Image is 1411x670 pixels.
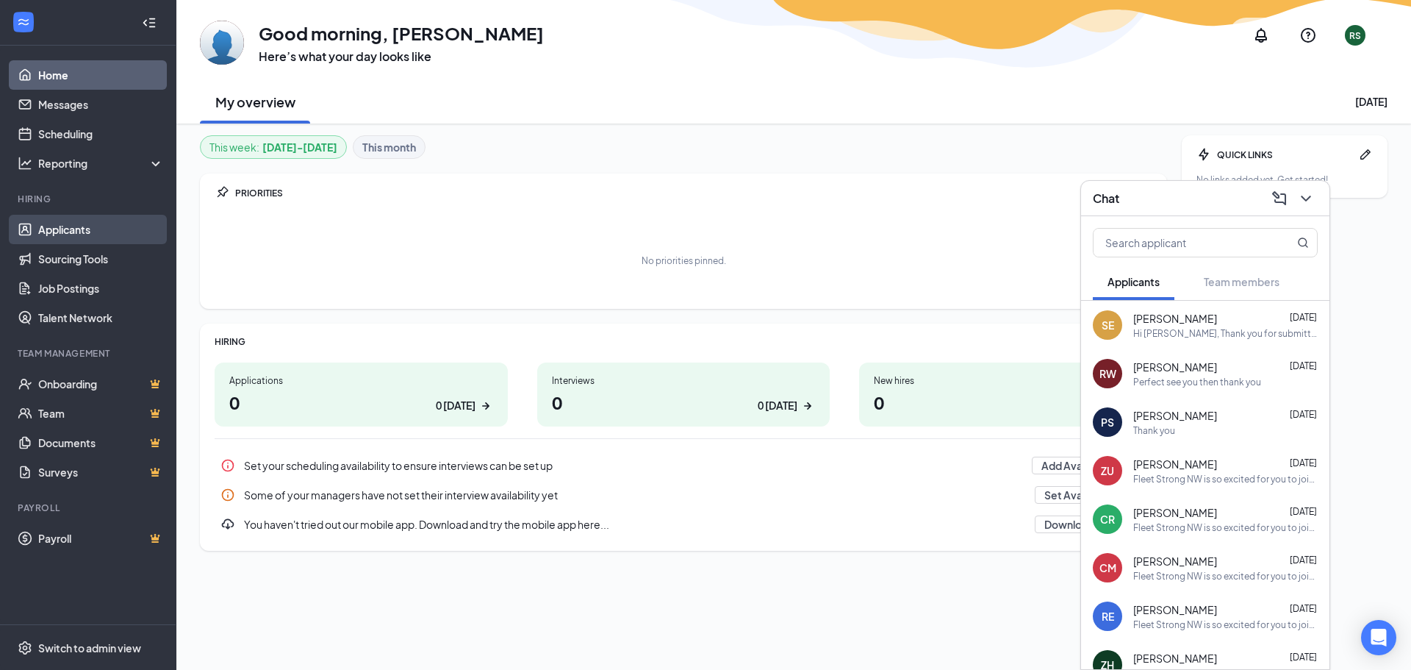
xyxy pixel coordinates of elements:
div: Fleet Strong NW is so excited for you to join our team! Do you know anyone else who might be inte... [1133,570,1318,582]
svg: Settings [18,641,32,655]
div: Perfect see you then thank you [1133,376,1261,388]
div: PRIORITIES [235,187,1152,199]
h3: Chat [1093,190,1119,207]
div: QUICK LINKS [1217,149,1352,161]
span: [DATE] [1290,506,1317,517]
a: Home [38,60,164,90]
div: RW [1099,366,1116,381]
svg: WorkstreamLogo [16,15,31,29]
div: [DATE] [1355,94,1387,109]
div: Hiring [18,193,161,205]
span: [DATE] [1290,555,1317,566]
div: ZU [1101,463,1114,478]
span: Team members [1204,275,1279,288]
div: Team Management [18,347,161,360]
div: SE [1102,318,1114,332]
span: [PERSON_NAME] [1133,651,1217,666]
div: You haven't tried out our mobile app. Download and try the mobile app here... [244,517,1026,532]
b: This month [362,139,416,155]
svg: Info [220,458,235,473]
svg: ComposeMessage [1271,190,1288,207]
div: No priorities pinned. [642,254,726,267]
svg: Analysis [18,156,32,171]
span: [PERSON_NAME] [1133,554,1217,569]
div: Fleet Strong NW is so excited for you to join our team! Do you know anyone else who might be inte... [1133,521,1318,534]
a: TeamCrown [38,399,164,428]
a: Messages [38,90,164,119]
a: InfoSome of your managers have not set their interview availability yetSet AvailabilityPin [215,480,1152,510]
svg: Pin [215,185,229,200]
a: Sourcing Tools [38,244,164,274]
a: DocumentsCrown [38,428,164,457]
svg: Collapse [142,15,157,30]
span: [DATE] [1290,360,1317,371]
span: [PERSON_NAME] [1133,408,1217,423]
div: 0 [DATE] [436,398,475,413]
svg: QuestionInfo [1299,26,1317,44]
div: Some of your managers have not set their interview availability yet [215,480,1152,510]
a: InfoSet your scheduling availability to ensure interviews can be set upAdd AvailabilityPin [215,451,1152,480]
a: Job Postings [38,274,164,303]
div: Fleet Strong NW is so excited for you to join our team! Do you know anyone else who might be inte... [1133,473,1318,485]
button: Set Availability [1035,486,1126,504]
span: [DATE] [1290,652,1317,663]
span: [DATE] [1290,603,1317,614]
span: [PERSON_NAME] [1133,360,1217,374]
div: Hi [PERSON_NAME], Thank you for submitting your resume and would like to schedule an in person in... [1133,327,1318,340]
a: OnboardingCrown [38,369,164,399]
a: Interviews00 [DATE]ArrowRight [537,363,830,427]
h1: Good morning, [PERSON_NAME] [259,21,544,46]
h1: 0 [229,390,493,415]
div: This week : [209,139,337,155]
div: PS [1101,415,1114,430]
svg: Download [220,517,235,532]
div: Some of your managers have not set their interview availability yet [244,488,1026,502]
div: RE [1102,609,1114,624]
a: Applicants [38,215,164,244]
span: [DATE] [1290,409,1317,420]
a: New hires00 [DATE]ArrowRight [859,363,1152,427]
div: 0 [DATE] [758,398,797,413]
div: Reporting [38,156,165,171]
div: CM [1099,560,1116,575]
div: Applications [229,374,493,387]
span: [PERSON_NAME] [1133,602,1217,617]
a: PayrollCrown [38,524,164,553]
h2: My overview [215,93,295,111]
svg: ArrowRight [800,399,815,413]
input: Search applicant [1094,229,1268,257]
div: Thank you [1133,424,1175,437]
button: ChevronDown [1294,187,1318,210]
div: Payroll [18,502,161,514]
h3: Here’s what your day looks like [259,49,544,65]
a: Scheduling [38,119,164,149]
a: DownloadYou haven't tried out our mobile app. Download and try the mobile app here...Download AppPin [215,510,1152,539]
div: CR [1100,512,1115,527]
div: HIRING [215,335,1152,348]
span: [PERSON_NAME] [1133,505,1217,520]
button: ComposeMessage [1268,187,1291,210]
div: Interviews [552,374,816,387]
span: [DATE] [1290,457,1317,468]
div: Set your scheduling availability to ensure interviews can be set up [244,458,1023,473]
div: New hires [874,374,1138,387]
a: SurveysCrown [38,457,164,487]
div: RS [1349,29,1361,42]
a: Talent Network [38,303,164,332]
svg: MagnifyingGlass [1297,237,1309,249]
button: Add Availability [1032,457,1126,474]
a: Applications00 [DATE]ArrowRight [215,363,508,427]
span: Applicants [1107,275,1160,288]
button: Download App [1035,516,1126,533]
h1: 0 [552,390,816,415]
div: Fleet Strong NW is so excited for you to join our team! Do you know anyone else who might be inte... [1133,619,1318,631]
span: [DATE] [1290,312,1317,323]
svg: Info [220,488,235,502]
svg: Pen [1358,147,1373,162]
span: [PERSON_NAME] [1133,311,1217,326]
img: Rahim Sheikh [200,21,244,65]
b: [DATE] - [DATE] [262,139,337,155]
div: Open Intercom Messenger [1361,620,1396,655]
span: [PERSON_NAME] [1133,457,1217,471]
div: Set your scheduling availability to ensure interviews can be set up [215,451,1152,480]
